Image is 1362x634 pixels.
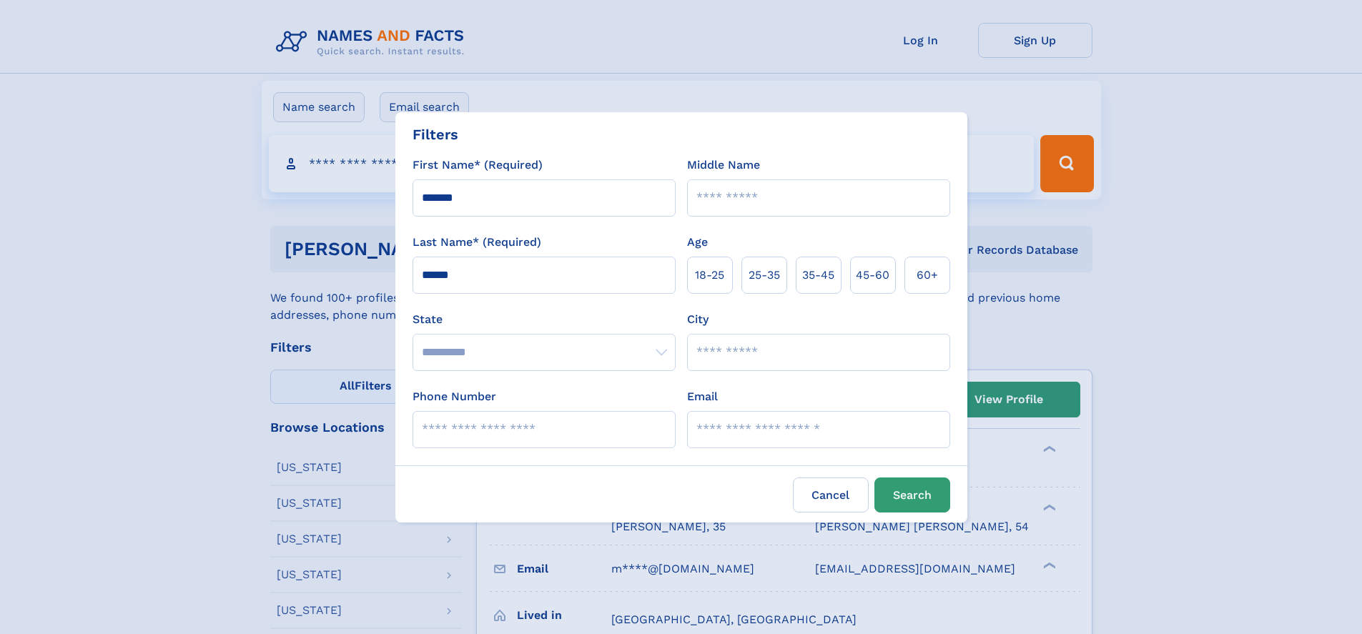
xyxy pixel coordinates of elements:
[793,477,869,512] label: Cancel
[687,234,708,251] label: Age
[917,267,938,284] span: 60+
[687,311,709,328] label: City
[413,234,541,251] label: Last Name* (Required)
[687,157,760,174] label: Middle Name
[413,157,543,174] label: First Name* (Required)
[695,267,724,284] span: 18‑25
[874,477,950,512] button: Search
[413,124,458,145] div: Filters
[856,267,889,284] span: 45‑60
[413,311,676,328] label: State
[687,388,718,405] label: Email
[802,267,834,284] span: 35‑45
[749,267,780,284] span: 25‑35
[413,388,496,405] label: Phone Number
